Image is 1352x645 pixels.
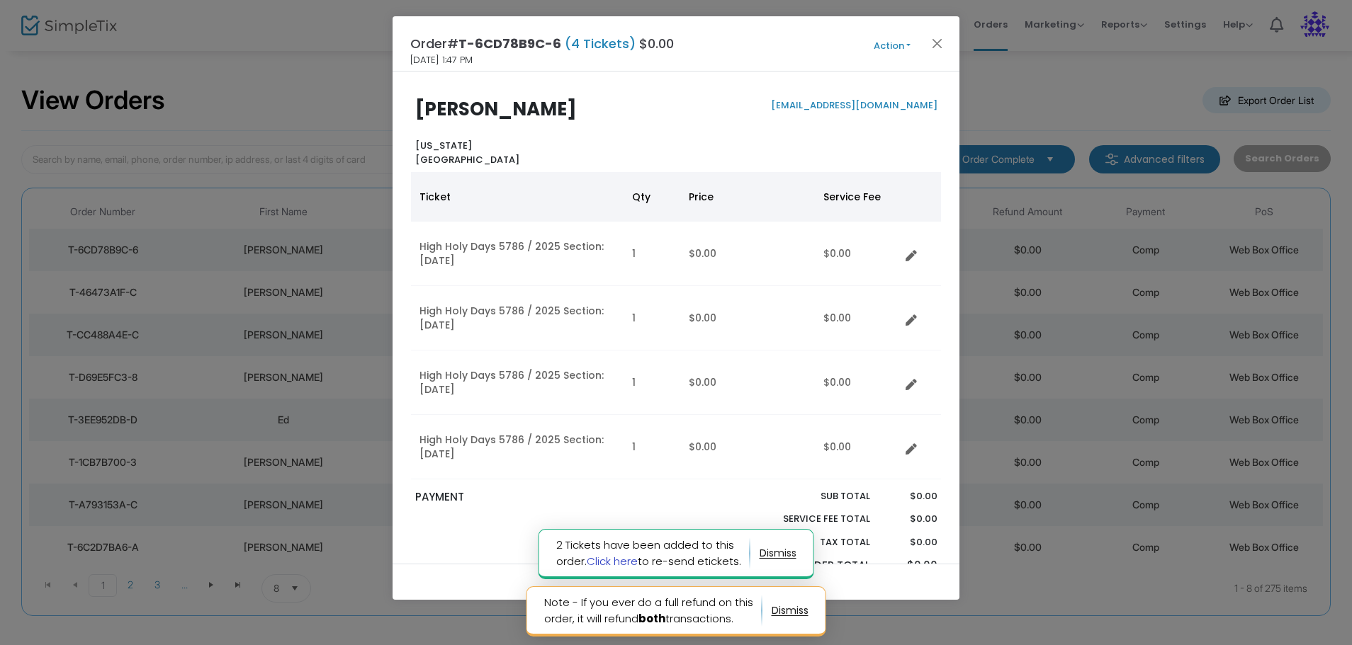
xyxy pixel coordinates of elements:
[411,172,941,479] div: Data table
[815,350,900,415] td: $0.00
[556,537,750,569] span: 2 Tickets have been added to this order. to re-send etickets.
[680,415,815,479] td: $0.00
[928,34,947,52] button: Close
[624,350,680,415] td: 1
[410,34,674,53] h4: Order# $0.00
[884,489,937,503] p: $0.00
[411,172,624,222] th: Ticket
[624,286,680,350] td: 1
[624,172,680,222] th: Qty
[415,139,519,166] b: [US_STATE] [GEOGRAPHIC_DATA]
[415,96,577,122] b: [PERSON_NAME]
[772,600,809,622] button: dismiss
[884,535,937,549] p: $0.00
[415,489,670,506] p: PAYMENT
[750,489,870,503] p: Sub total
[815,415,900,479] td: $0.00
[587,554,638,569] a: Click here
[411,222,624,286] td: High Holy Days 5786 / 2025 Section: [DATE]
[815,222,900,286] td: $0.00
[624,415,680,479] td: 1
[768,98,937,112] a: [EMAIL_ADDRESS][DOMAIN_NAME]
[411,350,624,415] td: High Holy Days 5786 / 2025 Section: [DATE]
[815,172,900,222] th: Service Fee
[458,35,561,52] span: T-6CD78B9C-6
[411,286,624,350] td: High Holy Days 5786 / 2025 Section: [DATE]
[815,286,900,350] td: $0.00
[680,286,815,350] td: $0.00
[884,558,937,574] p: $0.00
[680,350,815,415] td: $0.00
[624,222,680,286] td: 1
[561,35,639,52] span: (4 Tickets)
[638,611,665,626] b: both
[884,512,937,526] p: $0.00
[544,595,762,627] span: Note - If you ever do a full refund on this order, it will refund transactions.
[680,222,815,286] td: $0.00
[750,512,870,526] p: Service Fee Total
[760,542,796,565] button: dismiss
[850,38,935,54] button: Action
[680,172,815,222] th: Price
[410,53,473,67] span: [DATE] 1:47 PM
[411,415,624,479] td: High Holy Days 5786 / 2025 Section: [DATE]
